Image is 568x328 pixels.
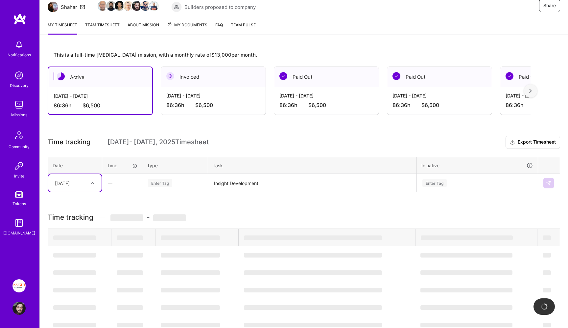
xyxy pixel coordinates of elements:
[10,82,29,89] div: Discovery
[98,0,107,12] a: Team Member Avatar
[132,1,142,11] img: Team Member Avatar
[167,21,207,29] span: My Documents
[543,2,556,9] span: Share
[11,127,27,143] img: Community
[392,92,486,99] div: [DATE] - [DATE]
[57,72,65,80] img: Active
[53,253,96,258] span: ‌
[83,102,100,109] span: $6,500
[117,288,143,292] span: ‌
[171,2,182,12] img: Builders proposed to company
[110,213,186,221] span: -
[48,213,560,221] h3: Time tracking
[117,305,143,310] span: ‌
[244,288,382,292] span: ‌
[128,21,159,35] a: About Mission
[12,69,26,82] img: discovery
[279,102,373,109] div: 86:36 h
[510,139,515,146] i: icon Download
[48,138,90,146] span: Time tracking
[53,270,96,275] span: ‌
[161,235,220,240] span: ‌
[107,138,209,146] span: [DATE] - [DATE] , 2025 Timesheet
[12,200,26,207] div: Tokens
[117,270,143,275] span: ‌
[421,235,513,240] span: ‌
[540,303,548,311] img: loading
[53,288,96,292] span: ‌
[53,235,96,240] span: ‌
[12,216,26,230] img: guide book
[546,180,551,186] img: Submit
[543,270,551,275] span: ‌
[231,22,256,27] span: Team Pulse
[231,21,256,35] a: Team Pulse
[420,305,512,310] span: ‌
[117,323,143,327] span: ‌
[184,4,256,11] span: Builders proposed to company
[161,67,266,87] div: Invoiced
[421,102,439,109] span: $6,500
[166,72,174,80] img: Invoiced
[117,253,143,258] span: ‌
[149,1,159,11] img: Team Member Avatar
[107,162,137,169] div: Time
[215,21,223,35] a: FAQ
[153,214,186,221] span: ‌
[53,305,96,310] span: ‌
[244,323,382,327] span: ‌
[80,4,85,10] i: icon Mail
[12,98,26,111] img: teamwork
[91,181,94,185] i: icon Chevron
[61,4,77,11] div: Shahar
[506,136,560,149] button: Export Timesheet
[15,191,23,198] img: tokens
[106,1,116,11] img: Team Member Avatar
[54,102,147,109] div: 86:36 h
[8,51,31,58] div: Notifications
[308,102,326,109] span: $6,500
[11,302,27,315] a: User Avatar
[543,288,551,292] span: ‌
[48,157,102,174] th: Date
[244,235,382,240] span: ‌
[12,38,26,51] img: bell
[420,253,512,258] span: ‌
[392,72,400,80] img: Paid Out
[421,162,533,169] div: Initiative
[3,230,35,236] div: [DOMAIN_NAME]
[85,21,120,35] a: Team timesheet
[529,89,532,93] img: right
[161,305,220,310] span: ‌
[422,178,447,188] div: Enter Tag
[54,93,147,99] div: [DATE] - [DATE]
[166,92,260,99] div: [DATE] - [DATE]
[9,143,30,150] div: Community
[132,0,141,12] a: Team Member Avatar
[420,323,512,327] span: ‌
[140,1,150,11] img: Team Member Avatar
[123,1,133,11] img: Team Member Avatar
[208,157,417,174] th: Task
[543,323,551,327] span: ‌
[124,0,132,12] a: Team Member Avatar
[115,0,124,12] a: Team Member Avatar
[161,323,220,327] span: ‌
[543,253,551,258] span: ‌
[167,21,207,35] a: My Documents
[195,102,213,109] span: $6,500
[420,288,512,292] span: ‌
[48,67,152,87] div: Active
[14,173,24,179] div: Invite
[148,178,172,188] div: Enter Tag
[107,0,115,12] a: Team Member Avatar
[244,270,382,275] span: ‌
[420,270,512,275] span: ‌
[543,235,551,240] span: ‌
[387,67,492,87] div: Paid Out
[98,1,107,11] img: Team Member Avatar
[244,253,382,258] span: ‌
[392,102,486,109] div: 86:36 h
[48,51,531,59] div: This is a full-time [MEDICAL_DATA] mission, with a monthly rate of $13,000 per month.
[115,1,125,11] img: Team Member Avatar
